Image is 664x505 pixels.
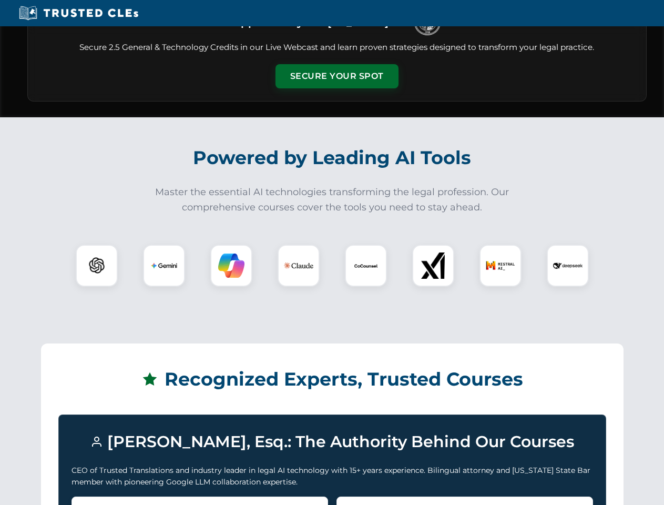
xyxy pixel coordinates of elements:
[412,245,454,287] div: xAI
[284,251,313,280] img: Claude Logo
[210,245,252,287] div: Copilot
[41,139,624,176] h2: Powered by Leading AI Tools
[143,245,185,287] div: Gemini
[148,185,516,215] p: Master the essential AI technologies transforming the legal profession. Our comprehensive courses...
[151,252,177,279] img: Gemini Logo
[81,250,112,281] img: ChatGPT Logo
[40,42,634,54] p: Secure 2.5 General & Technology Credits in our Live Webcast and learn proven strategies designed ...
[71,464,593,488] p: CEO of Trusted Translations and industry leader in legal AI technology with 15+ years experience....
[275,64,399,88] button: Secure Your Spot
[353,252,379,279] img: CoCounsel Logo
[71,428,593,456] h3: [PERSON_NAME], Esq.: The Authority Behind Our Courses
[547,245,589,287] div: DeepSeek
[345,245,387,287] div: CoCounsel
[486,251,515,280] img: Mistral AI Logo
[58,361,606,398] h2: Recognized Experts, Trusted Courses
[16,5,141,21] img: Trusted CLEs
[479,245,522,287] div: Mistral AI
[218,252,244,279] img: Copilot Logo
[76,245,118,287] div: ChatGPT
[553,251,583,280] img: DeepSeek Logo
[420,252,446,279] img: xAI Logo
[278,245,320,287] div: Claude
